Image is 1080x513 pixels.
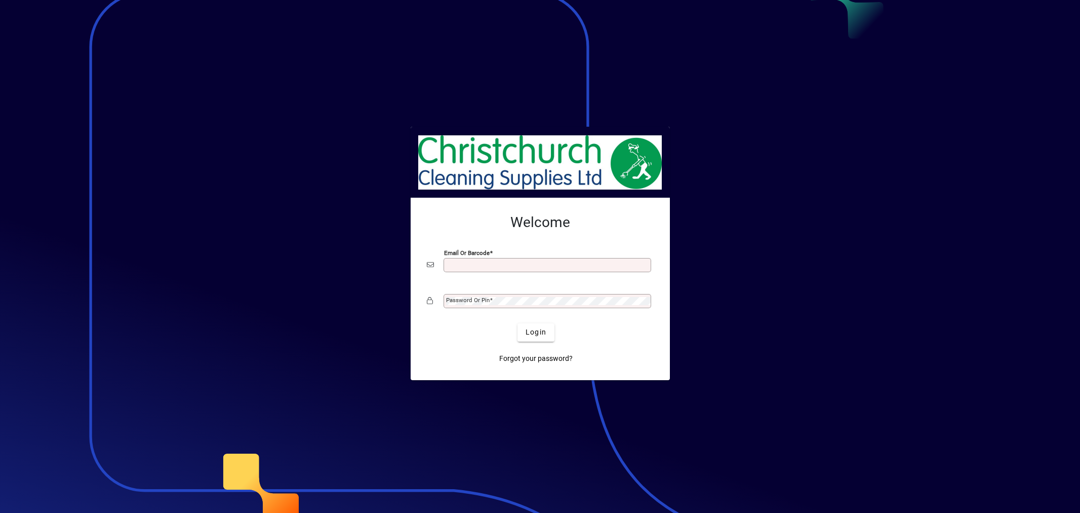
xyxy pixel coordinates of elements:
button: Login [517,323,554,342]
span: Forgot your password? [499,353,573,364]
a: Forgot your password? [495,350,577,368]
h2: Welcome [427,214,654,231]
mat-label: Password or Pin [446,297,490,304]
span: Login [526,327,546,338]
mat-label: Email or Barcode [444,249,490,256]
